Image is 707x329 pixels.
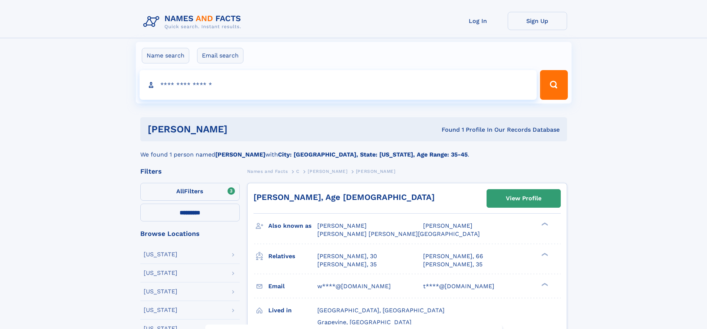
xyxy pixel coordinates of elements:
[296,167,300,176] a: C
[540,282,549,287] div: ❯
[247,167,288,176] a: Names and Facts
[268,250,317,263] h3: Relatives
[317,307,445,314] span: [GEOGRAPHIC_DATA], [GEOGRAPHIC_DATA]
[144,251,177,257] div: [US_STATE]
[176,188,184,195] span: All
[140,230,240,237] div: Browse Locations
[540,70,567,100] button: Search Button
[268,280,317,293] h3: Email
[308,167,347,176] a: [PERSON_NAME]
[317,252,377,260] a: [PERSON_NAME], 30
[317,319,412,326] span: Grapevine, [GEOGRAPHIC_DATA]
[140,12,247,32] img: Logo Names and Facts
[448,12,508,30] a: Log In
[253,193,435,202] a: [PERSON_NAME], Age [DEMOGRAPHIC_DATA]
[268,304,317,317] h3: Lived in
[487,190,560,207] a: View Profile
[508,12,567,30] a: Sign Up
[317,230,480,237] span: [PERSON_NAME] [PERSON_NAME][GEOGRAPHIC_DATA]
[423,222,472,229] span: [PERSON_NAME]
[140,168,240,175] div: Filters
[540,252,549,257] div: ❯
[144,289,177,295] div: [US_STATE]
[278,151,468,158] b: City: [GEOGRAPHIC_DATA], State: [US_STATE], Age Range: 35-45
[268,220,317,232] h3: Also known as
[197,48,243,63] label: Email search
[356,169,396,174] span: [PERSON_NAME]
[540,222,549,227] div: ❯
[140,70,537,100] input: search input
[317,260,377,269] a: [PERSON_NAME], 35
[334,126,560,134] div: Found 1 Profile In Our Records Database
[317,222,367,229] span: [PERSON_NAME]
[423,252,483,260] a: [PERSON_NAME], 66
[296,169,300,174] span: C
[308,169,347,174] span: [PERSON_NAME]
[140,141,567,159] div: We found 1 person named with .
[140,183,240,201] label: Filters
[144,270,177,276] div: [US_STATE]
[506,190,541,207] div: View Profile
[423,260,482,269] a: [PERSON_NAME], 35
[144,307,177,313] div: [US_STATE]
[148,125,335,134] h1: [PERSON_NAME]
[142,48,189,63] label: Name search
[215,151,265,158] b: [PERSON_NAME]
